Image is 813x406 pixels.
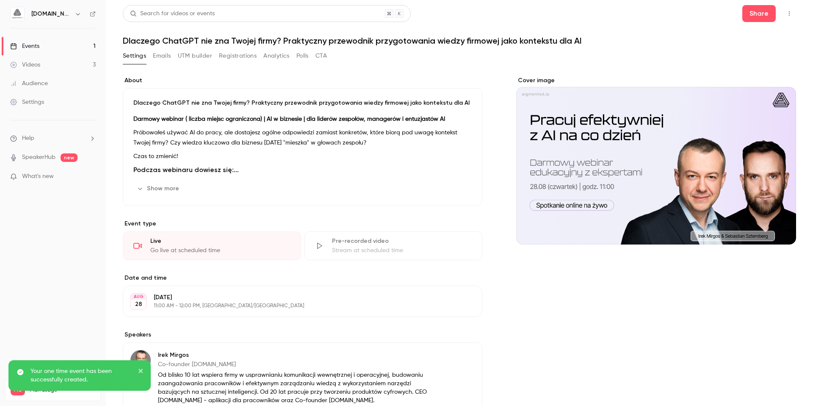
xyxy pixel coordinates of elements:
[742,5,776,22] button: Share
[131,294,146,300] div: AUG
[10,98,44,106] div: Settings
[130,9,215,18] div: Search for videos or events
[332,246,472,255] div: Stream at scheduled time
[150,246,290,255] div: Go live at scheduled time
[263,49,290,63] button: Analytics
[135,300,142,309] p: 28
[133,151,472,161] p: Czas to zmienić!
[138,367,144,377] button: close
[304,231,483,260] div: Pre-recorded videoStream at scheduled time
[133,99,472,107] p: Dlaczego ChatGPT nie zna Twojej firmy? Praktyczny przewodnik przygotowania wiedzy firmowej jako k...
[22,172,54,181] span: What's new
[516,76,796,245] section: Cover image
[10,61,40,69] div: Videos
[516,76,796,85] label: Cover image
[332,237,472,245] div: Pre-recorded video
[30,367,132,384] p: Your one time event has been successfully created.
[133,116,445,122] strong: Darmowy webinar ( liczba miejsc ograniczona) | AI w biznesie | dla liderów zespołów, managerów i ...
[123,331,482,339] label: Speakers
[154,293,437,302] p: [DATE]
[133,128,472,148] p: Próbowałeś używać AI do pracy, ale dostajesz ogólne odpowiedzi zamiast konkretów, które biorą pod...
[10,79,48,88] div: Audience
[153,49,171,63] button: Emails
[31,10,71,18] h6: [DOMAIN_NAME]
[123,231,301,260] div: LiveGo live at scheduled time
[130,350,151,370] img: Irek Mirgos
[219,49,257,63] button: Registrations
[22,153,55,162] a: SpeakerHub
[158,351,427,359] p: Irek Mirgos
[158,371,427,405] p: Od blisko 10 lat wspiera firmy w usprawnianiu komunikacji wewnętrznej i operacyjnej, budowaniu za...
[133,165,472,175] h2: Podczas webinaru dowiesz się:
[123,49,146,63] button: Settings
[10,42,39,50] div: Events
[158,360,427,369] p: Co-founder [DOMAIN_NAME]
[154,303,437,309] p: 11:00 AM - 12:00 PM, [GEOGRAPHIC_DATA]/[GEOGRAPHIC_DATA]
[296,49,309,63] button: Polls
[123,36,796,46] h1: Dlaczego ChatGPT nie zna Twojej firmy? Praktyczny przewodnik przygotowania wiedzy firmowej jako k...
[178,49,212,63] button: UTM builder
[123,76,482,85] label: About
[150,237,290,245] div: Live
[315,49,327,63] button: CTA
[61,153,77,162] span: new
[123,274,482,282] label: Date and time
[133,182,184,195] button: Show more
[10,134,96,143] li: help-dropdown-opener
[11,7,24,21] img: aigmented.io
[86,173,96,181] iframe: Noticeable Trigger
[123,220,482,228] p: Event type
[22,134,34,143] span: Help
